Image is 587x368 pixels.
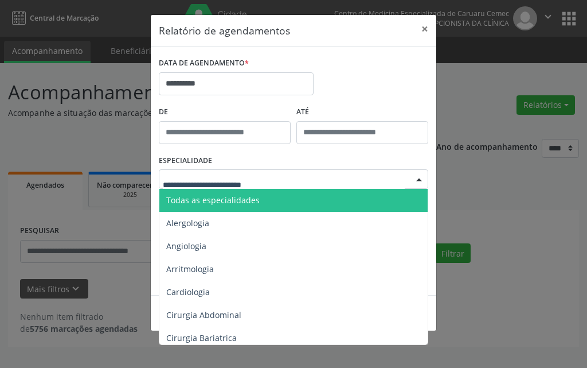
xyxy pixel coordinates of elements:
[166,264,214,274] span: Arritmologia
[166,286,210,297] span: Cardiologia
[296,103,428,121] label: ATÉ
[166,195,260,206] span: Todas as especialidades
[166,218,209,228] span: Alergologia
[166,309,241,320] span: Cirurgia Abdominal
[159,23,290,38] h5: Relatório de agendamentos
[159,55,249,72] label: DATA DE AGENDAMENTO
[413,15,436,43] button: Close
[159,103,291,121] label: De
[159,152,212,170] label: ESPECIALIDADE
[166,332,237,343] span: Cirurgia Bariatrica
[166,241,206,251] span: Angiologia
